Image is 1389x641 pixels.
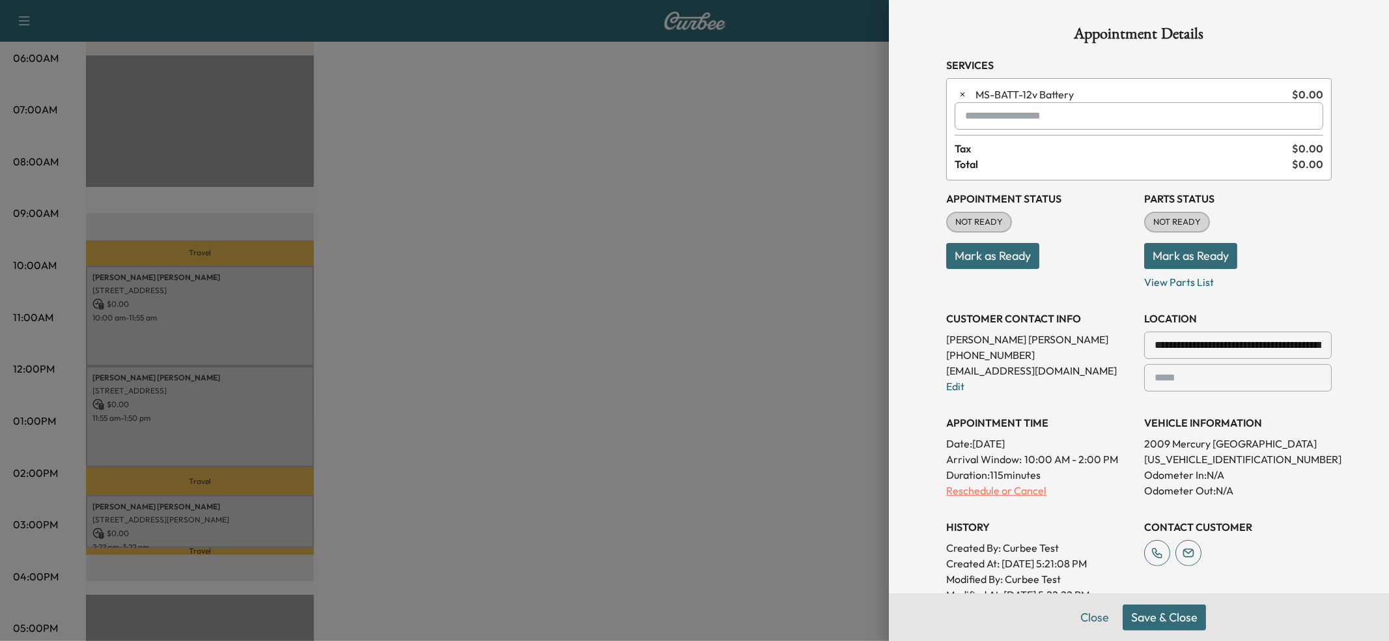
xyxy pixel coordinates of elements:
p: Created At : [DATE] 5:21:08 PM [946,556,1134,571]
p: [PHONE_NUMBER] [946,347,1134,363]
h3: APPOINTMENT TIME [946,415,1134,431]
span: $ 0.00 [1292,87,1323,102]
span: 12v Battery [975,87,1287,102]
h3: Appointment Status [946,191,1134,207]
a: Edit [946,380,964,393]
span: NOT READY [1145,216,1209,229]
span: NOT READY [947,216,1011,229]
p: Duration: 115 minutes [946,467,1134,483]
p: [EMAIL_ADDRESS][DOMAIN_NAME] [946,363,1134,378]
button: Mark as Ready [1144,243,1237,269]
button: Close [1072,605,1117,631]
p: Reschedule or Cancel [946,483,1134,498]
p: View Parts List [1144,269,1332,290]
p: Modified By : Curbee Test [946,571,1134,587]
span: Tax [955,141,1292,156]
h3: Parts Status [1144,191,1332,207]
span: $ 0.00 [1292,141,1323,156]
button: Mark as Ready [946,243,1039,269]
p: Modified At : [DATE] 5:22:22 PM [946,587,1134,603]
button: Save & Close [1123,605,1206,631]
h3: History [946,519,1134,535]
h3: CUSTOMER CONTACT INFO [946,311,1134,326]
p: Date: [DATE] [946,436,1134,451]
span: $ 0.00 [1292,156,1323,172]
h3: LOCATION [1144,311,1332,326]
span: Total [955,156,1292,172]
h1: Appointment Details [946,26,1332,47]
p: [US_VEHICLE_IDENTIFICATION_NUMBER] [1144,451,1332,467]
p: Created By : Curbee Test [946,540,1134,556]
h3: CONTACT CUSTOMER [1144,519,1332,535]
p: 2009 Mercury [GEOGRAPHIC_DATA] [1144,436,1332,451]
p: Odometer In: N/A [1144,467,1332,483]
h3: VEHICLE INFORMATION [1144,415,1332,431]
span: 10:00 AM - 2:00 PM [1024,451,1118,467]
p: Arrival Window: [946,451,1134,467]
p: Odometer Out: N/A [1144,483,1332,498]
h3: Services [946,57,1332,73]
p: [PERSON_NAME] [PERSON_NAME] [946,332,1134,347]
